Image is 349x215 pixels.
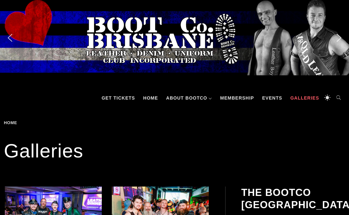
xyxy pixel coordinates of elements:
[334,33,344,43] img: next arrow
[241,187,344,210] h2: The BootCo [GEOGRAPHIC_DATA]
[140,88,161,108] a: Home
[217,88,257,108] a: Membership
[287,88,322,108] a: Galleries
[98,88,138,108] a: GET TICKETS
[259,88,285,108] a: Events
[4,138,345,164] h1: Galleries
[4,121,54,125] div: Breadcrumbs
[4,120,19,125] a: Home
[163,88,215,108] a: About BootCo
[5,33,15,43] img: previous arrow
